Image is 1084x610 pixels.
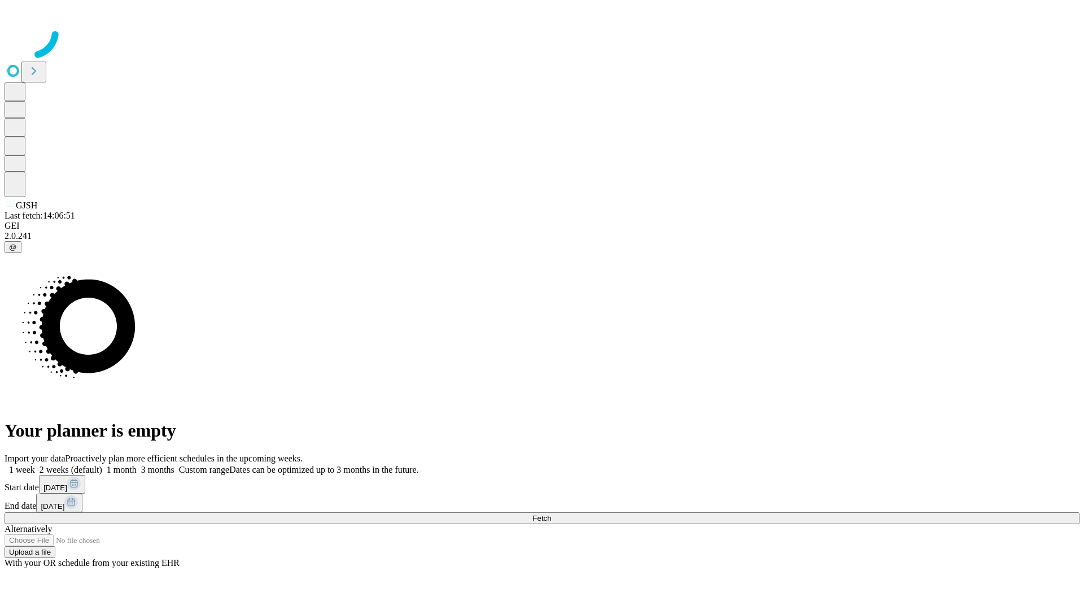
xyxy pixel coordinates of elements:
[5,558,180,568] span: With your OR schedule from your existing EHR
[5,546,55,558] button: Upload a file
[16,201,37,210] span: GJSH
[41,502,64,511] span: [DATE]
[5,475,1079,494] div: Start date
[9,465,35,474] span: 1 week
[5,241,21,253] button: @
[179,465,229,474] span: Custom range
[532,514,551,522] span: Fetch
[36,494,82,512] button: [DATE]
[40,465,102,474] span: 2 weeks (default)
[5,512,1079,524] button: Fetch
[5,524,52,534] span: Alternatively
[107,465,137,474] span: 1 month
[5,221,1079,231] div: GEI
[5,494,1079,512] div: End date
[39,475,85,494] button: [DATE]
[5,231,1079,241] div: 2.0.241
[5,420,1079,441] h1: Your planner is empty
[65,454,303,463] span: Proactively plan more efficient schedules in the upcoming weeks.
[5,454,65,463] span: Import your data
[141,465,174,474] span: 3 months
[9,243,17,251] span: @
[229,465,418,474] span: Dates can be optimized up to 3 months in the future.
[43,483,67,492] span: [DATE]
[5,211,75,220] span: Last fetch: 14:06:51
